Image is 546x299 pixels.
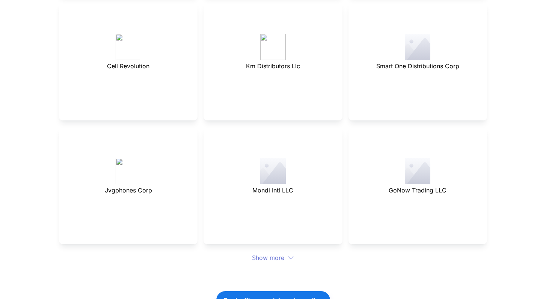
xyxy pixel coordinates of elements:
[389,186,446,194] span: GoNow Trading LLC
[252,186,293,194] span: Mondi Intl LLC
[246,62,300,70] span: Km Distributors Llc
[59,253,487,262] div: Show more
[105,186,152,194] span: Jvgphones Corp
[376,62,459,70] span: Smart One Distributions Corp
[107,62,149,70] span: Cell Revolution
